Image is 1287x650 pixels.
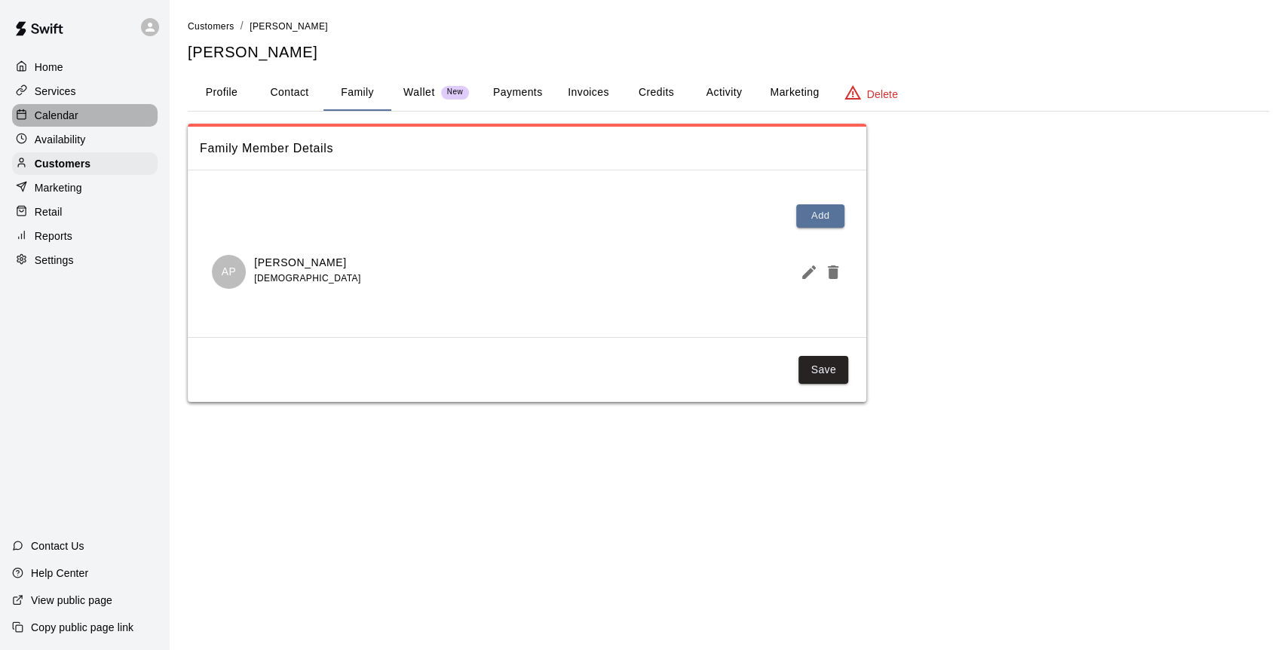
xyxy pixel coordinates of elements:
button: Delete [818,257,842,287]
button: Family [323,75,391,111]
span: [PERSON_NAME] [250,21,328,32]
a: Retail [12,201,158,223]
p: AP [222,264,237,280]
nav: breadcrumb [188,18,1269,35]
li: / [241,18,244,34]
p: Copy public page link [31,620,133,635]
a: Reports [12,225,158,247]
p: Retail [35,204,63,219]
a: Settings [12,249,158,271]
p: Help Center [31,566,88,581]
p: Delete [867,87,898,102]
a: Marketing [12,176,158,199]
p: Services [35,84,76,99]
div: basic tabs example [188,75,1269,111]
p: Reports [35,228,72,244]
button: Credits [622,75,690,111]
span: New [441,87,469,97]
p: Wallet [403,84,435,100]
span: [DEMOGRAPHIC_DATA] [254,273,360,284]
p: Customers [35,156,90,171]
button: Activity [690,75,758,111]
div: Ashlyn Powell [212,255,246,289]
button: Add [796,204,844,228]
button: Save [798,356,848,384]
h5: [PERSON_NAME] [188,42,1269,63]
button: Payments [481,75,554,111]
button: Edit Member [794,257,818,287]
span: Family Member Details [200,139,854,158]
a: Customers [12,152,158,175]
a: Availability [12,128,158,151]
p: Contact Us [31,538,84,553]
p: Calendar [35,108,78,123]
a: Customers [188,20,234,32]
a: Calendar [12,104,158,127]
p: Settings [35,253,74,268]
button: Marketing [758,75,831,111]
button: Invoices [554,75,622,111]
p: [PERSON_NAME] [254,255,360,271]
p: Marketing [35,180,82,195]
button: Contact [256,75,323,111]
p: Home [35,60,63,75]
a: Home [12,56,158,78]
a: Services [12,80,158,103]
button: Profile [188,75,256,111]
p: View public page [31,593,112,608]
p: Availability [35,132,86,147]
span: Customers [188,21,234,32]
